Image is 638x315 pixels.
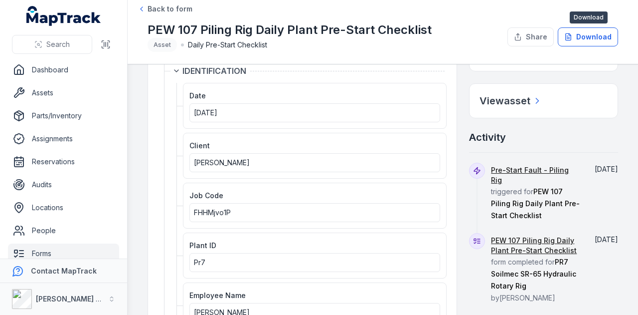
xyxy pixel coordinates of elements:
[491,236,580,302] span: form completed for by [PERSON_NAME]
[188,40,267,50] span: Daily Pre-Start Checklist
[479,94,542,108] a: Viewasset
[479,94,530,108] h2: View asset
[148,22,432,38] h1: PEW 107 Piling Rig Daily Plant Pre-Start Checklist
[26,6,101,26] a: MapTrack
[189,91,206,100] span: Date
[8,221,119,241] a: People
[558,27,618,46] button: Download
[189,141,210,150] span: Client
[194,208,231,217] span: FHHMjvo1P
[8,83,119,103] a: Assets
[491,258,576,290] span: PR7 Soilmec SR-65 Hydraulic Rotary Rig
[189,241,216,250] span: Plant ID
[595,165,618,173] time: 19/09/2025, 6:27:12 am
[491,166,580,220] span: triggered for
[469,130,506,144] h2: Activity
[194,108,217,117] time: 19/09/2025, 12:00:00 am
[138,4,192,14] a: Back to form
[8,152,119,172] a: Reservations
[570,11,608,23] span: Download
[189,291,246,300] span: Employee Name
[595,235,618,244] time: 19/09/2025, 6:27:12 am
[8,175,119,195] a: Audits
[491,236,580,256] a: PEW 107 Piling Rig Daily Plant Pre-Start Checklist
[595,165,618,173] span: [DATE]
[8,106,119,126] a: Parts/Inventory
[595,235,618,244] span: [DATE]
[8,129,119,149] a: Assignments
[31,267,97,275] strong: Contact MapTrack
[194,158,250,167] span: [PERSON_NAME]
[491,187,580,220] span: PEW 107 Piling Rig Daily Plant Pre-Start Checklist
[507,27,554,46] button: Share
[12,35,92,54] button: Search
[189,191,223,200] span: Job Code
[148,38,177,52] div: Asset
[8,198,119,218] a: Locations
[8,60,119,80] a: Dashboard
[182,65,246,77] span: IDENTIFICATION
[491,165,580,185] a: Pre-Start Fault - Piling Rig
[36,295,118,303] strong: [PERSON_NAME] Group
[194,258,205,267] span: Pr7
[8,244,119,264] a: Forms
[148,4,192,14] span: Back to form
[194,108,217,117] span: [DATE]
[46,39,70,49] span: Search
